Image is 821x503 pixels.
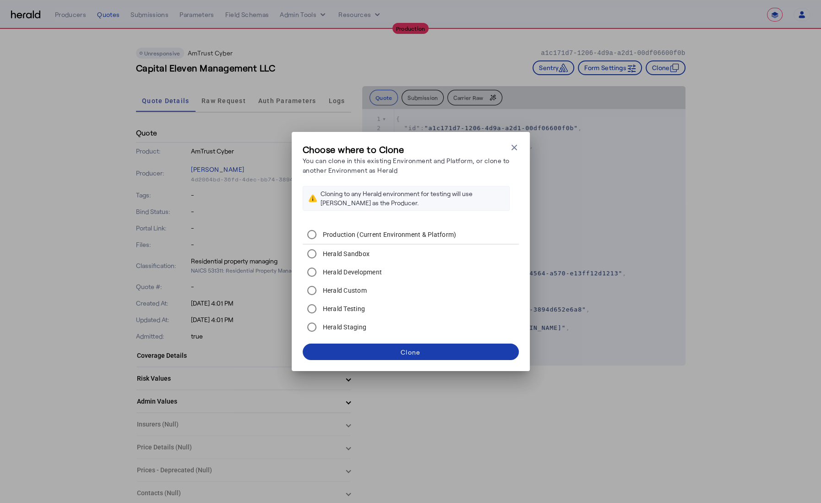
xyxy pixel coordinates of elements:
[401,347,420,357] div: Clone
[321,323,367,332] label: Herald Staging
[321,249,370,258] label: Herald Sandbox
[303,344,519,360] button: Clone
[303,143,510,156] h3: Choose where to Clone
[321,189,504,208] div: Cloning to any Herald environment for testing will use [PERSON_NAME] as the Producer.
[303,156,510,175] p: You can clone in this existing Environment and Platform, or clone to another Environment as Herald
[321,304,365,313] label: Herald Testing
[321,286,367,295] label: Herald Custom
[321,268,382,277] label: Herald Development
[321,230,457,239] label: Production (Current Environment & Platform)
